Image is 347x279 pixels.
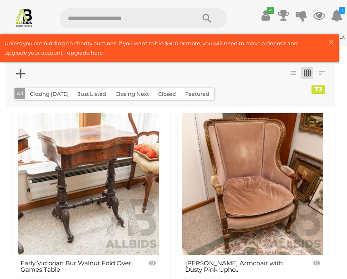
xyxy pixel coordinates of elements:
img: Louis XVI Bergère Armchair with Dusty Pink Upholstery [182,113,323,255]
button: Closing Next [111,88,154,100]
a: ✔ [260,8,272,23]
div: 73 [311,85,325,94]
i: ✔ [267,7,274,14]
button: All [15,88,25,99]
button: Featured [180,88,214,100]
button: Closing [DATE] [25,88,73,100]
a: Judestar [289,34,319,40]
img: Allbids.com.au [15,8,33,27]
a: Sign Out [322,34,345,40]
strong: Judestar [289,34,318,40]
span: | [319,34,320,40]
a: 1 [331,8,343,23]
a: Louis XVI Bergère Armchair with Dusty Pink Upholstery [177,113,329,255]
button: Search [187,8,227,28]
button: Closed [153,88,181,100]
button: Just Listed [73,88,111,100]
i: 1 [339,7,345,14]
img: Early Victorian Bur Walnut Fold Over Games Table [18,113,159,255]
a: Early Victorian Bur Walnut Fold Over Games Table [13,113,164,255]
span: × [328,34,335,50]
